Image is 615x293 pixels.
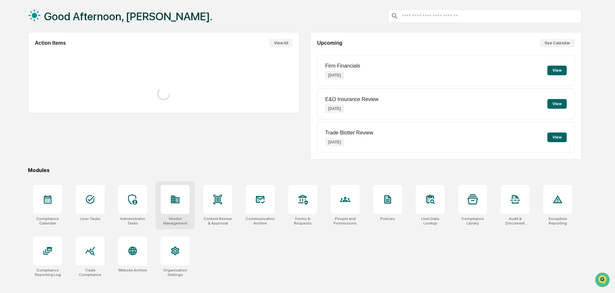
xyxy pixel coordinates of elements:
p: [DATE] [325,138,344,146]
div: Trade Compliance [76,268,105,277]
div: Forms & Requests [288,216,317,225]
h1: Good Afternoon, [PERSON_NAME]. [44,10,213,23]
button: View All [270,39,293,47]
a: 🗄️Attestations [44,129,82,141]
div: Website Archive [118,268,147,272]
div: People and Permissions [331,216,360,225]
button: See all [100,70,117,78]
div: 🗄️ [47,132,52,137]
div: Administrator Tasks [118,216,147,225]
iframe: Open customer support [594,272,612,289]
span: Data Lookup [13,144,41,150]
button: See Calendar [540,39,575,47]
div: 🖐️ [6,132,12,137]
div: User Data Lookup [416,216,445,225]
span: [PERSON_NAME] [20,87,52,93]
p: [DATE] [325,71,344,79]
div: Vendor Management [161,216,190,225]
p: E&O Insurance Review [325,96,378,102]
div: Compliance Reporting Log [33,268,62,277]
h2: Action Items [35,40,66,46]
span: [DATE] [57,87,70,93]
div: Communications Archive [246,216,275,225]
button: Start new chat [109,51,117,59]
div: Exception Reporting [543,216,572,225]
span: Pylon [64,160,78,164]
span: Attestations [53,132,80,138]
span: [PERSON_NAME] [20,105,52,110]
img: Tammy Steffen [6,99,17,109]
div: Compliance Library [458,216,487,225]
img: Tammy Steffen [6,81,17,92]
button: View [547,66,567,75]
div: Past conversations [6,71,43,77]
button: View [547,99,567,109]
img: 1746055101610-c473b297-6a78-478c-a979-82029cc54cd1 [6,49,18,61]
span: Preclearance [13,132,42,138]
p: [DATE] [325,105,344,113]
h2: Upcoming [317,40,342,46]
a: 🖐️Preclearance [4,129,44,141]
img: 8933085812038_c878075ebb4cc5468115_72.jpg [14,49,25,61]
div: Policies [380,216,395,221]
a: Powered byPylon [45,159,78,164]
p: Firm Financials [325,63,360,69]
div: 🔎 [6,144,12,150]
div: Organization Settings [161,268,190,277]
div: Modules [28,167,582,173]
div: Start new chat [29,49,106,56]
div: We're available if you need us! [29,56,89,61]
span: [DATE] [57,105,70,110]
button: View [547,133,567,142]
div: Audit & Document Logs [501,216,530,225]
div: Compliance Calendar [33,216,62,225]
span: • [53,105,56,110]
div: User Tasks [80,216,100,221]
a: 🔎Data Lookup [4,141,43,153]
p: How can we help? [6,14,117,24]
p: Trade Blotter Review [325,130,373,136]
div: Content Review & Approval [203,216,232,225]
span: • [53,87,56,93]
